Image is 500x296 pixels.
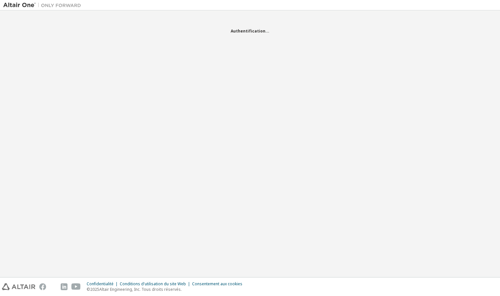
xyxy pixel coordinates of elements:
[61,283,67,290] img: linkedin.svg
[39,283,46,290] img: facebook.svg
[87,281,114,287] font: Confidentialité
[87,287,90,292] font: ©
[71,283,81,290] img: youtube.svg
[90,287,99,292] font: 2025
[231,28,269,34] font: Authentification...
[3,2,84,8] img: Altaïr Un
[192,281,242,287] font: Consentement aux cookies
[120,281,186,287] font: Conditions d'utilisation du site Web
[2,283,35,290] img: altair_logo.svg
[99,287,182,292] font: Altair Engineering, Inc. Tous droits réservés.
